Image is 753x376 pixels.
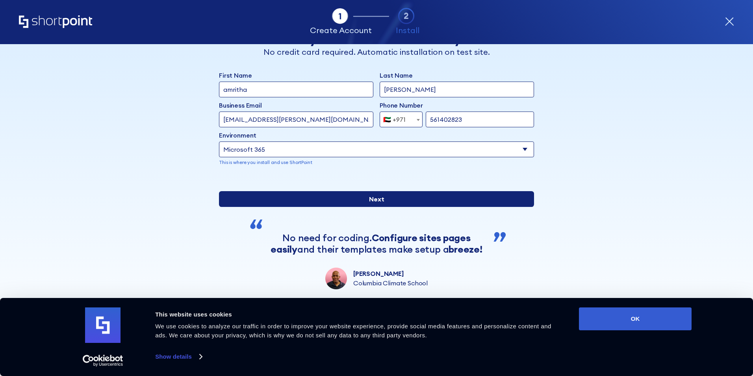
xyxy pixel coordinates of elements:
[69,355,137,367] a: Usercentrics Cookiebot - opens in a new window
[85,307,121,343] img: logo
[155,323,551,339] span: We use cookies to analyze our traffic in order to improve your website experience, provide social...
[579,307,692,330] button: OK
[155,310,561,319] div: This website uses cookies
[155,351,202,363] a: Show details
